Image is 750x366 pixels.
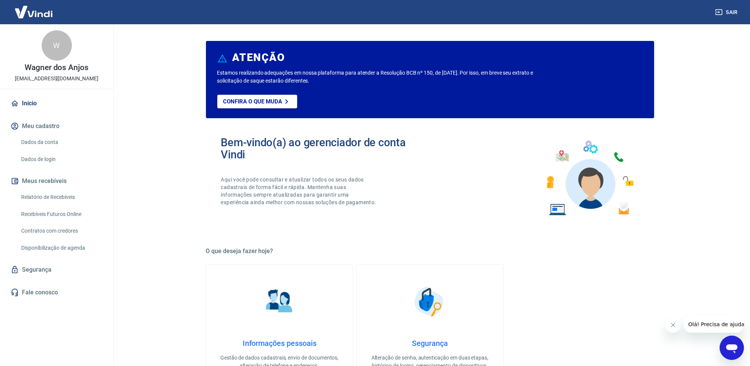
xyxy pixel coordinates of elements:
[206,247,654,255] h5: O que deseja fazer hoje?
[223,98,282,105] p: Confira o que muda
[18,152,104,167] a: Dados de login
[221,136,430,161] h2: Bem-vindo(a) ao gerenciador de conta Vindi
[221,176,378,206] p: Aqui você pode consultar e atualizar todos os seus dados cadastrais de forma fácil e rápida. Mant...
[15,75,98,83] p: [EMAIL_ADDRESS][DOMAIN_NAME]
[42,30,72,61] div: W
[18,135,104,150] a: Dados da conta
[9,261,104,278] a: Segurança
[666,318,681,333] iframe: Fechar mensagem
[720,336,744,360] iframe: Botão para abrir a janela de mensagens
[369,339,491,348] h4: Segurança
[411,283,449,321] img: Segurança
[9,95,104,112] a: Início
[260,283,298,321] img: Informações pessoais
[9,284,104,301] a: Fale conosco
[684,316,744,333] iframe: Mensagem da empresa
[217,69,558,85] p: Estamos realizando adequações em nossa plataforma para atender a Resolução BCB nº 150, de [DATE]....
[18,240,104,256] a: Disponibilização de agenda
[540,136,639,220] img: Imagem de um avatar masculino com diversos icones exemplificando as funcionalidades do gerenciado...
[18,223,104,239] a: Contratos com credores
[232,54,285,61] h6: ATENÇÃO
[714,5,741,19] button: Sair
[9,118,104,135] button: Meu cadastro
[18,206,104,222] a: Recebíveis Futuros Online
[18,189,104,205] a: Relatório de Recebíveis
[9,173,104,189] button: Meus recebíveis
[218,339,341,348] h4: Informações pessoais
[217,95,297,108] a: Confira o que muda
[25,64,89,72] p: Wagner dos Anjos
[5,5,64,11] span: Olá! Precisa de ajuda?
[9,0,58,23] img: Vindi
